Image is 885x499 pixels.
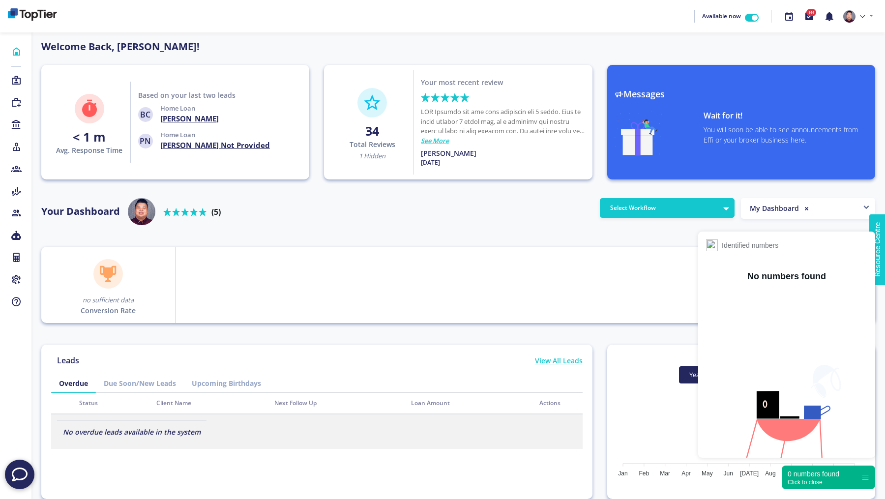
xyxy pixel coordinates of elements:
a: View All Leads [535,355,583,374]
p: View All Leads [535,355,583,366]
img: gift [615,111,662,155]
button: 144 [799,6,819,27]
tspan: Jan [618,470,627,477]
p: Welcome Back, [PERSON_NAME]! [41,39,592,54]
span: My Dashboard [750,204,799,213]
button: Select Workflow [600,198,735,218]
span: PN [138,134,153,148]
span: Available now [702,12,741,20]
p: [PERSON_NAME] [421,148,476,158]
p: You will soon be able to see announcements from Effi or your broker business here. [704,124,868,145]
h3: Messages [615,89,868,100]
span: 144 [806,9,816,16]
p: [DATE] [421,158,440,167]
span: BC [138,107,153,122]
p: Avg. Response Time [56,145,122,155]
span: Home Loan [160,130,195,139]
i: No overdue leads available in the system [63,427,201,437]
tspan: Apr [681,470,691,477]
h4: [PERSON_NAME] Not Provided [160,140,270,150]
h4: Wait for it! [704,111,868,120]
p: Conversion Rate [81,305,136,316]
span: no sufficient data [83,295,134,304]
div: Status [79,399,145,408]
a: See More [421,136,449,146]
a: Due Soon/New Leads [96,374,184,392]
div: Next Follow Up [274,399,399,408]
p: Total Reviews [350,139,395,149]
p: Your most recent review [421,77,503,88]
button: yearly [679,366,717,383]
a: Upcoming Birthdays [184,374,269,392]
img: bd260d39-06d4-48c8-91ce-4964555bf2e4-638900413960370303.png [8,8,57,21]
b: (5) [211,206,221,217]
strong: 34 [365,122,379,139]
div: Client Name [156,399,263,408]
span: Resource Centre [8,2,63,14]
img: user [128,198,155,226]
a: Overdue [51,374,96,392]
div: Actions [539,399,577,408]
img: e310ebdf-1855-410b-9d61-d1abdff0f2ad-637831748356285317.png [843,10,855,23]
tspan: Mar [660,470,670,477]
p: Based on your last two leads [138,90,236,100]
p: Leads [51,354,85,366]
p: Your Dashboard [41,204,120,219]
th: Overdue Icon [51,393,73,414]
span: 1 Hidden [359,151,385,160]
div: Loan Amount [411,399,527,408]
h4: [PERSON_NAME] [160,114,219,123]
span: Home Loan [160,104,195,113]
strong: < 1 m [73,128,106,145]
p: LOR Ipsumdo sit ame cons adipiscin eli 5 seddo. Eius te incid utlabor 7 etdol mag, al e adminimv ... [421,107,585,136]
tspan: Feb [639,470,649,477]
